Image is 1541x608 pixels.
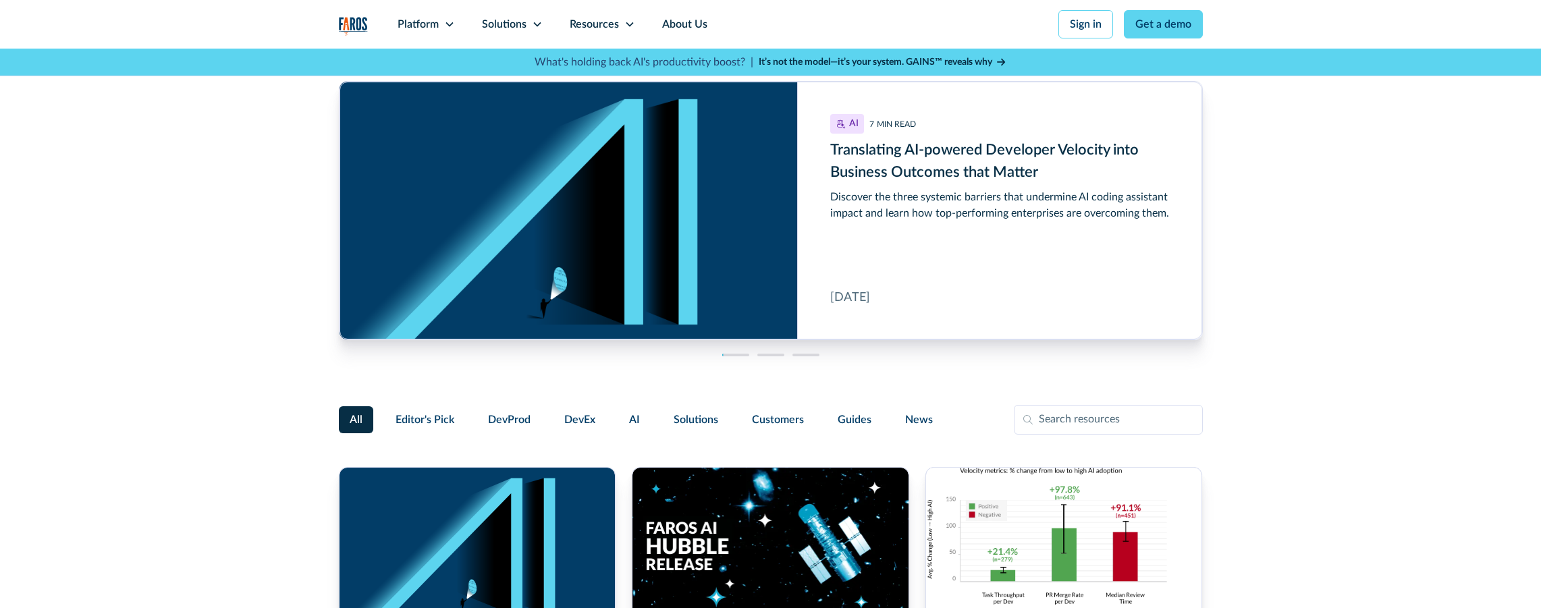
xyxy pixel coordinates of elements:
span: News [905,412,933,428]
span: AI [629,412,640,428]
span: Guides [838,412,871,428]
span: DevProd [488,412,531,428]
a: Translating AI-powered Developer Velocity into Business Outcomes that Matter [340,82,1202,339]
a: It’s not the model—it’s your system. GAINS™ reveals why [759,55,1007,70]
div: Platform [398,16,439,32]
form: Filter Form [339,405,1203,435]
div: cms-link [340,82,1202,339]
span: All [350,412,362,428]
img: Logo of the analytics and reporting company Faros. [339,17,368,36]
span: DevEx [564,412,595,428]
a: home [339,17,368,36]
span: Customers [752,412,804,428]
strong: It’s not the model—it’s your system. GAINS™ reveals why [759,57,992,67]
a: Get a demo [1124,10,1203,38]
input: Search resources [1014,405,1203,435]
div: Solutions [482,16,526,32]
a: Sign in [1058,10,1113,38]
span: Solutions [674,412,718,428]
p: What's holding back AI's productivity boost? | [535,54,753,70]
div: Resources [570,16,619,32]
span: Editor's Pick [396,412,454,428]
